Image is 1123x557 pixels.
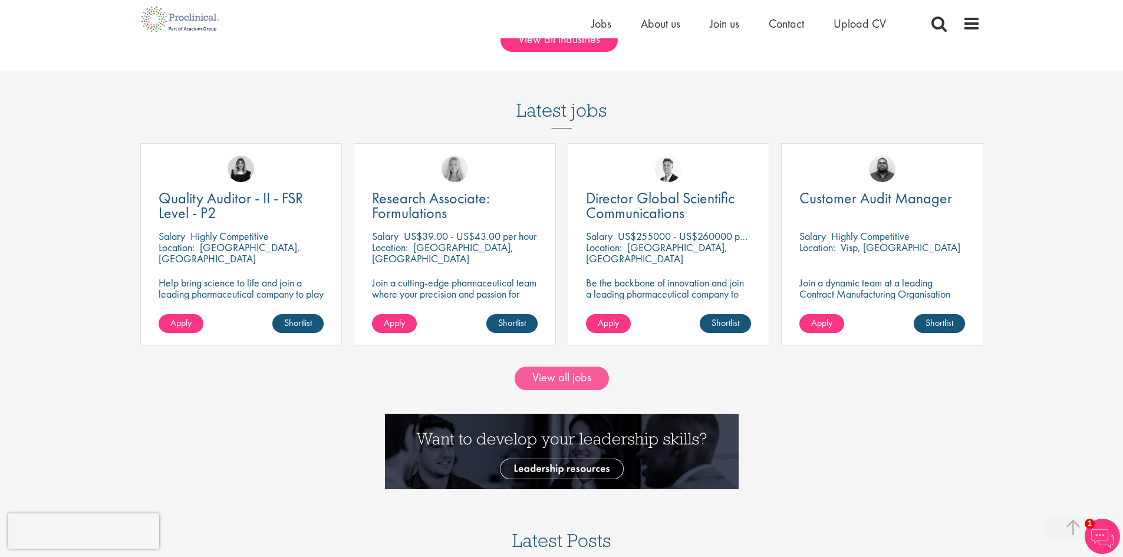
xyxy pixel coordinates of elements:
p: US$255000 - US$260000 per annum [618,229,777,243]
a: Research Associate: Formulations [372,191,538,220]
span: 1 [1085,519,1095,529]
iframe: reCAPTCHA [8,513,159,549]
a: View all jobs [515,367,609,390]
span: Location: [372,240,408,254]
a: Director Global Scientific Communications [586,191,752,220]
img: Ashley Bennett [869,156,895,182]
span: Salary [372,229,399,243]
span: Customer Audit Manager [799,188,952,208]
span: Apply [811,317,832,329]
a: About us [641,16,680,31]
a: Shortlist [914,314,965,333]
a: Contact [769,16,804,31]
img: George Watson [655,156,681,182]
p: [GEOGRAPHIC_DATA], [GEOGRAPHIC_DATA] [159,240,300,265]
a: Apply [372,314,417,333]
span: Director Global Scientific Communications [586,188,735,223]
span: Salary [159,229,185,243]
a: Apply [586,314,631,333]
span: Apply [384,317,405,329]
a: Shortlist [272,314,324,333]
p: [GEOGRAPHIC_DATA], [GEOGRAPHIC_DATA] [586,240,727,265]
span: Salary [586,229,612,243]
a: Upload CV [834,16,886,31]
img: Chatbot [1085,519,1120,554]
p: Join a dynamic team at a leading Contract Manufacturing Organisation and contribute to groundbrea... [799,277,965,322]
a: Apply [799,314,844,333]
span: Apply [598,317,619,329]
span: Salary [799,229,826,243]
span: Location: [159,240,195,254]
span: Apply [170,317,192,329]
img: Molly Colclough [228,156,254,182]
a: Quality Auditor - II - FSR Level - P2 [159,191,324,220]
a: Shortlist [486,314,538,333]
p: [GEOGRAPHIC_DATA], [GEOGRAPHIC_DATA] [372,240,513,265]
h3: Latest jobs [516,71,607,128]
p: Be the backbone of innovation and join a leading pharmaceutical company to help keep life-changin... [586,277,752,333]
a: Customer Audit Manager [799,191,965,206]
img: Want to develop your leadership skills? See our Leadership Resources [385,414,739,489]
p: US$39.00 - US$43.00 per hour [404,229,536,243]
span: Quality Auditor - II - FSR Level - P2 [159,188,303,223]
span: Location: [586,240,622,254]
p: Join a cutting-edge pharmaceutical team where your precision and passion for quality will help sh... [372,277,538,322]
p: Help bring science to life and join a leading pharmaceutical company to play a key role in delive... [159,277,324,333]
p: Visp, [GEOGRAPHIC_DATA] [841,240,960,254]
a: Shortlist [700,314,751,333]
a: Join us [710,16,739,31]
a: Apply [159,314,203,333]
span: Location: [799,240,835,254]
a: Want to develop your leadership skills? See our Leadership Resources [385,444,739,456]
a: Jobs [591,16,611,31]
a: View all industries [500,28,618,52]
p: Highly Competitive [831,229,910,243]
p: Highly Competitive [190,229,269,243]
img: Shannon Briggs [442,156,468,182]
span: Research Associate: Formulations [372,188,490,223]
